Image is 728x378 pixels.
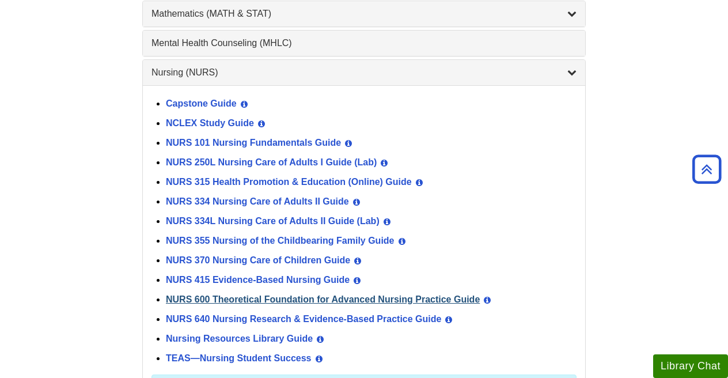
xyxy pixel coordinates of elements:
[166,275,350,285] a: NURS 415 Evidence-Based Nursing Guide
[166,138,341,148] a: NURS 101 Nursing Fundamentals Guide
[166,216,380,226] a: NURS 334L Nursing Care of Adults II Guide (Lab)
[166,236,395,245] a: NURS 355 Nursing of the Childbearing Family Guide
[688,161,725,177] a: Back to Top
[166,353,312,363] a: TEAS—Nursing Student Success
[166,334,313,343] a: Nursing Resources Library Guide
[166,196,349,206] a: NURS 334 Nursing Care of Adults II Guide
[166,255,350,265] a: NURS 370 Nursing Care of Children Guide
[166,294,480,304] a: NURS 600 Theoretical Foundation for Advanced Nursing Practice Guide
[166,177,412,187] a: NURS 315 Health Promotion & Education (Online) Guide
[151,36,577,50] a: Mental Health Counseling (MHLC)
[166,118,254,128] a: NCLEX Study Guide
[151,66,577,80] a: Nursing (NURS)
[151,7,577,21] a: Mathematics (MATH & STAT)
[653,354,728,378] button: Library Chat
[166,157,377,167] a: NURS 250L Nursing Care of Adults I Guide (Lab)
[166,99,237,108] a: Capstone Guide
[166,314,441,324] a: NURS 640 Nursing Research & Evidence-Based Practice Guide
